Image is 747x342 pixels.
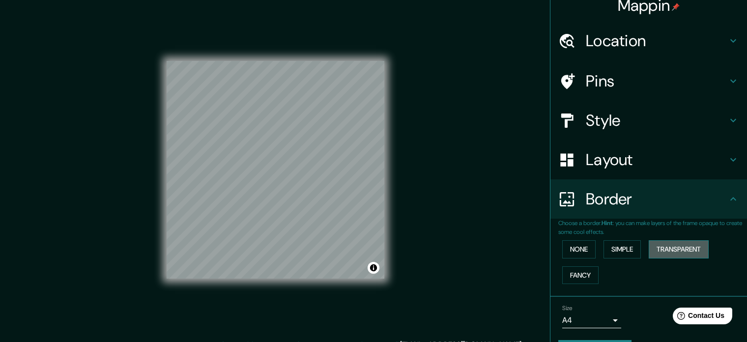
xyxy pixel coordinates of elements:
[550,179,747,219] div: Border
[167,61,384,279] canvas: Map
[562,266,599,285] button: Fancy
[550,61,747,101] div: Pins
[586,189,727,209] h4: Border
[562,313,621,328] div: A4
[562,240,596,258] button: None
[603,240,641,258] button: Simple
[586,71,727,91] h4: Pins
[586,31,727,51] h4: Location
[558,219,747,236] p: Choose a border. : you can make layers of the frame opaque to create some cool effects.
[550,140,747,179] div: Layout
[672,3,680,11] img: pin-icon.png
[550,21,747,60] div: Location
[602,219,613,227] b: Hint
[586,150,727,170] h4: Layout
[660,304,736,331] iframe: Help widget launcher
[586,111,727,130] h4: Style
[550,101,747,140] div: Style
[562,304,573,313] label: Size
[649,240,709,258] button: Transparent
[368,262,379,274] button: Toggle attribution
